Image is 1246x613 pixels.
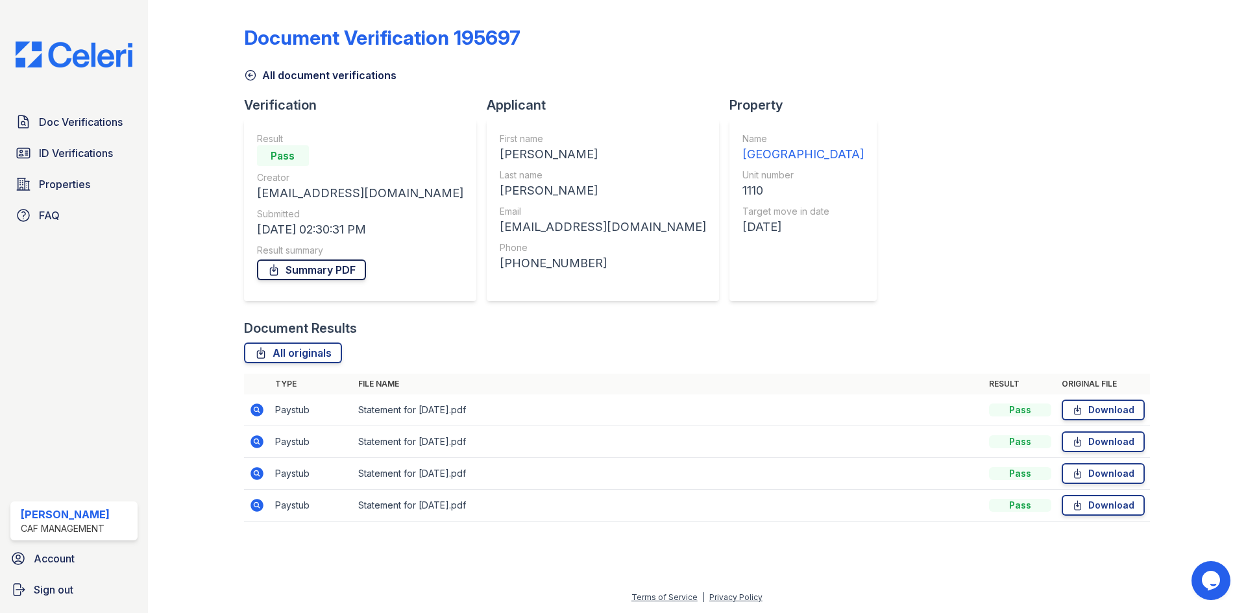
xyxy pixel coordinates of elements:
[487,96,729,114] div: Applicant
[742,218,864,236] div: [DATE]
[34,551,75,566] span: Account
[742,182,864,200] div: 1110
[270,426,353,458] td: Paystub
[244,343,342,363] a: All originals
[500,182,706,200] div: [PERSON_NAME]
[39,176,90,192] span: Properties
[742,205,864,218] div: Target move in date
[257,184,463,202] div: [EMAIL_ADDRESS][DOMAIN_NAME]
[257,244,463,257] div: Result summary
[500,169,706,182] div: Last name
[989,499,1051,512] div: Pass
[39,114,123,130] span: Doc Verifications
[244,26,520,49] div: Document Verification 195697
[270,394,353,426] td: Paystub
[742,169,864,182] div: Unit number
[1062,495,1145,516] a: Download
[631,592,698,602] a: Terms of Service
[39,145,113,161] span: ID Verifications
[500,254,706,272] div: [PHONE_NUMBER]
[989,403,1051,416] div: Pass
[10,202,138,228] a: FAQ
[500,241,706,254] div: Phone
[21,507,110,522] div: [PERSON_NAME]
[709,592,763,602] a: Privacy Policy
[21,522,110,535] div: CAF Management
[244,67,397,83] a: All document verifications
[742,132,864,145] div: Name
[500,145,706,163] div: [PERSON_NAME]
[270,374,353,394] th: Type
[270,490,353,522] td: Paystub
[500,205,706,218] div: Email
[10,140,138,166] a: ID Verifications
[244,319,357,337] div: Document Results
[984,374,1057,394] th: Result
[257,132,463,145] div: Result
[353,426,984,458] td: Statement for [DATE].pdf
[244,96,487,114] div: Verification
[257,145,309,166] div: Pass
[257,259,366,280] a: Summary PDF
[500,218,706,236] div: [EMAIL_ADDRESS][DOMAIN_NAME]
[500,132,706,145] div: First name
[989,467,1051,480] div: Pass
[742,145,864,163] div: [GEOGRAPHIC_DATA]
[1062,431,1145,452] a: Download
[742,132,864,163] a: Name [GEOGRAPHIC_DATA]
[270,458,353,490] td: Paystub
[39,208,60,223] span: FAQ
[353,458,984,490] td: Statement for [DATE].pdf
[257,208,463,221] div: Submitted
[257,171,463,184] div: Creator
[257,221,463,239] div: [DATE] 02:30:31 PM
[989,435,1051,448] div: Pass
[10,171,138,197] a: Properties
[353,394,984,426] td: Statement for [DATE].pdf
[34,582,73,597] span: Sign out
[353,374,984,394] th: File name
[1191,561,1233,600] iframe: chat widget
[1062,463,1145,484] a: Download
[5,546,143,571] a: Account
[5,577,143,603] a: Sign out
[1057,374,1150,394] th: Original file
[353,490,984,522] td: Statement for [DATE].pdf
[702,592,705,602] div: |
[5,42,143,67] img: CE_Logo_Blue-a8612792a0a2168367f1c8372b55b34899dd931a85d93a1a3d3e32e68fde9ad4.png
[729,96,887,114] div: Property
[1062,400,1145,420] a: Download
[10,109,138,135] a: Doc Verifications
